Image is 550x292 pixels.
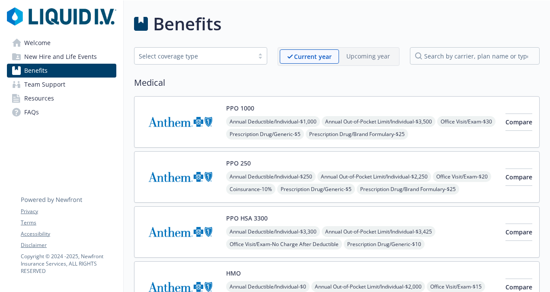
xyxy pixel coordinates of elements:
span: Annual Deductible/Individual - $1,000 [226,116,320,127]
span: Office Visit/Exam - $30 [437,116,496,127]
span: Compare [505,228,532,236]
button: PPO HSA 3300 [226,214,268,223]
span: Annual Deductible/Individual - $3,300 [226,226,320,237]
a: Resources [7,91,116,105]
a: Team Support [7,78,116,91]
a: Accessibility [21,230,116,238]
img: Anthem Blue Cross carrier logo [141,104,219,140]
button: HMO [226,269,241,278]
button: PPO 1000 [226,104,254,113]
button: Compare [505,169,532,186]
span: Prescription Drug/Generic - $5 [277,184,355,195]
span: Compare [505,173,532,181]
span: Prescription Drug/Generic - $10 [344,239,425,250]
a: Disclaimer [21,241,116,249]
span: Team Support [24,78,65,91]
span: Upcoming year [339,49,397,64]
button: Compare [505,114,532,131]
a: FAQs [7,105,116,119]
h2: Medical [134,76,540,89]
img: Anthem Blue Cross carrier logo [141,159,219,195]
span: Office Visit/Exam - $20 [433,171,491,182]
a: Privacy [21,208,116,215]
input: search by carrier, plan name or type [410,47,540,65]
span: Annual Out-of-Pocket Limit/Individual - $2,250 [317,171,431,182]
button: PPO 250 [226,159,251,168]
p: Copyright © 2024 - 2025 , Newfront Insurance Services, ALL RIGHTS RESERVED [21,253,116,275]
p: Current year [294,52,332,61]
span: Prescription Drug/Brand Formulary - $25 [357,184,459,195]
span: New Hire and Life Events [24,50,97,64]
span: Benefits [24,64,48,78]
span: FAQs [24,105,39,119]
span: Welcome [24,36,51,50]
span: Annual Out-of-Pocket Limit/Individual - $2,000 [311,281,425,292]
a: Benefits [7,64,116,78]
p: Upcoming year [346,52,390,61]
span: Prescription Drug/Generic - $5 [226,129,304,140]
a: Terms [21,219,116,227]
span: Resources [24,91,54,105]
span: Annual Out-of-Pocket Limit/Individual - $3,425 [322,226,435,237]
img: Anthem Blue Cross carrier logo [141,214,219,250]
span: Annual Out-of-Pocket Limit/Individual - $3,500 [322,116,435,127]
h1: Benefits [153,11,221,37]
span: Office Visit/Exam - $15 [427,281,485,292]
span: Prescription Drug/Brand Formulary - $25 [306,129,408,140]
div: Select coverage type [139,52,249,61]
span: Office Visit/Exam - No Charge After Deductible [226,239,342,250]
a: New Hire and Life Events [7,50,116,64]
span: Annual Deductible/Individual - $250 [226,171,316,182]
a: Welcome [7,36,116,50]
span: Compare [505,118,532,126]
span: Coinsurance - 10% [226,184,275,195]
button: Compare [505,224,532,241]
span: Annual Deductible/Individual - $0 [226,281,310,292]
span: Compare [505,283,532,291]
